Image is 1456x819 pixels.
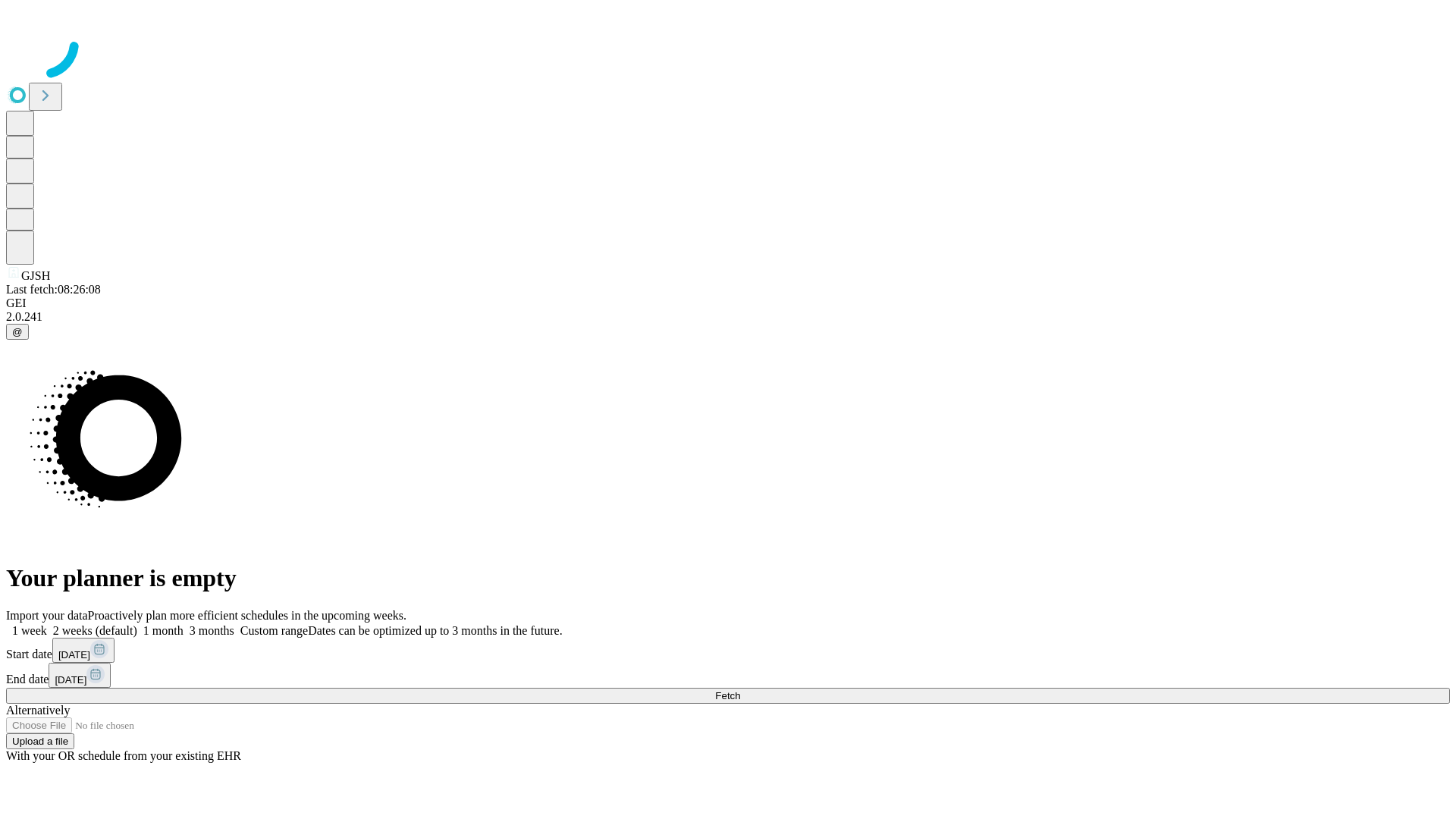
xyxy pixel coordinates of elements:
[240,624,308,637] span: Custom range
[58,649,90,661] span: [DATE]
[88,609,406,622] span: Proactively plan more efficient schedules in the upcoming weeks.
[6,564,1450,592] h1: Your planner is empty
[12,624,47,637] span: 1 week
[6,324,29,340] button: @
[6,704,70,717] span: Alternatively
[715,690,740,701] span: Fetch
[190,624,234,637] span: 3 months
[21,269,50,282] span: GJSH
[6,733,74,749] button: Upload a file
[6,663,1450,688] div: End date
[308,624,562,637] span: Dates can be optimized up to 3 months in the future.
[6,297,1450,310] div: GEI
[6,609,88,622] span: Import your data
[49,663,111,688] button: [DATE]
[6,638,1450,663] div: Start date
[6,283,101,296] span: Last fetch: 08:26:08
[12,326,23,337] span: @
[6,749,241,762] span: With your OR schedule from your existing EHR
[52,638,115,663] button: [DATE]
[6,310,1450,324] div: 2.0.241
[6,688,1450,704] button: Fetch
[143,624,184,637] span: 1 month
[53,624,137,637] span: 2 weeks (default)
[55,674,86,686] span: [DATE]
